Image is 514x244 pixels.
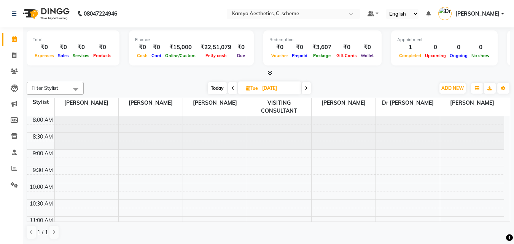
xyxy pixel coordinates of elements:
[28,217,54,225] div: 11:00 AM
[31,166,54,174] div: 9:30 AM
[440,98,504,108] span: [PERSON_NAME]
[19,3,72,24] img: logo
[359,43,376,52] div: ₹0
[235,53,247,58] span: Due
[27,98,54,106] div: Stylist
[135,43,150,52] div: ₹0
[269,37,376,43] div: Redemption
[204,53,229,58] span: Petty cash
[397,53,423,58] span: Completed
[423,53,448,58] span: Upcoming
[455,10,500,18] span: [PERSON_NAME]
[448,53,469,58] span: Ongoing
[397,37,492,43] div: Appointment
[163,43,197,52] div: ₹15,000
[150,43,163,52] div: ₹0
[244,85,260,91] span: Tue
[31,116,54,124] div: 8:00 AM
[311,53,333,58] span: Package
[31,133,54,141] div: 8:30 AM
[32,85,58,91] span: Filter Stylist
[234,43,248,52] div: ₹0
[269,53,290,58] span: Voucher
[290,43,309,52] div: ₹0
[309,43,334,52] div: ₹3,607
[31,150,54,158] div: 9:00 AM
[91,53,113,58] span: Products
[56,53,71,58] span: Sales
[334,53,359,58] span: Gift Cards
[37,228,48,236] span: 1 / 1
[197,43,234,52] div: ₹22,51,079
[397,43,423,52] div: 1
[439,83,466,94] button: ADD NEW
[183,98,247,108] span: [PERSON_NAME]
[71,43,91,52] div: ₹0
[91,43,113,52] div: ₹0
[56,43,71,52] div: ₹0
[441,85,464,91] span: ADD NEW
[312,98,376,108] span: [PERSON_NAME]
[55,98,119,108] span: [PERSON_NAME]
[163,53,197,58] span: Online/Custom
[260,83,298,94] input: 2025-09-16
[28,200,54,208] div: 10:30 AM
[33,53,56,58] span: Expenses
[469,43,492,52] div: 0
[438,7,452,20] img: Dr Tanvi Ahmed
[469,53,492,58] span: No show
[359,53,376,58] span: Wallet
[247,98,311,116] span: VISITING CONSULTANT
[150,53,163,58] span: Card
[71,53,91,58] span: Services
[119,98,183,108] span: [PERSON_NAME]
[448,43,469,52] div: 0
[423,43,448,52] div: 0
[28,183,54,191] div: 10:00 AM
[290,53,309,58] span: Prepaid
[376,98,440,108] span: Dr [PERSON_NAME]
[135,53,150,58] span: Cash
[208,82,227,94] span: Today
[84,3,117,24] b: 08047224946
[135,37,248,43] div: Finance
[334,43,359,52] div: ₹0
[269,43,290,52] div: ₹0
[33,43,56,52] div: ₹0
[33,37,113,43] div: Total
